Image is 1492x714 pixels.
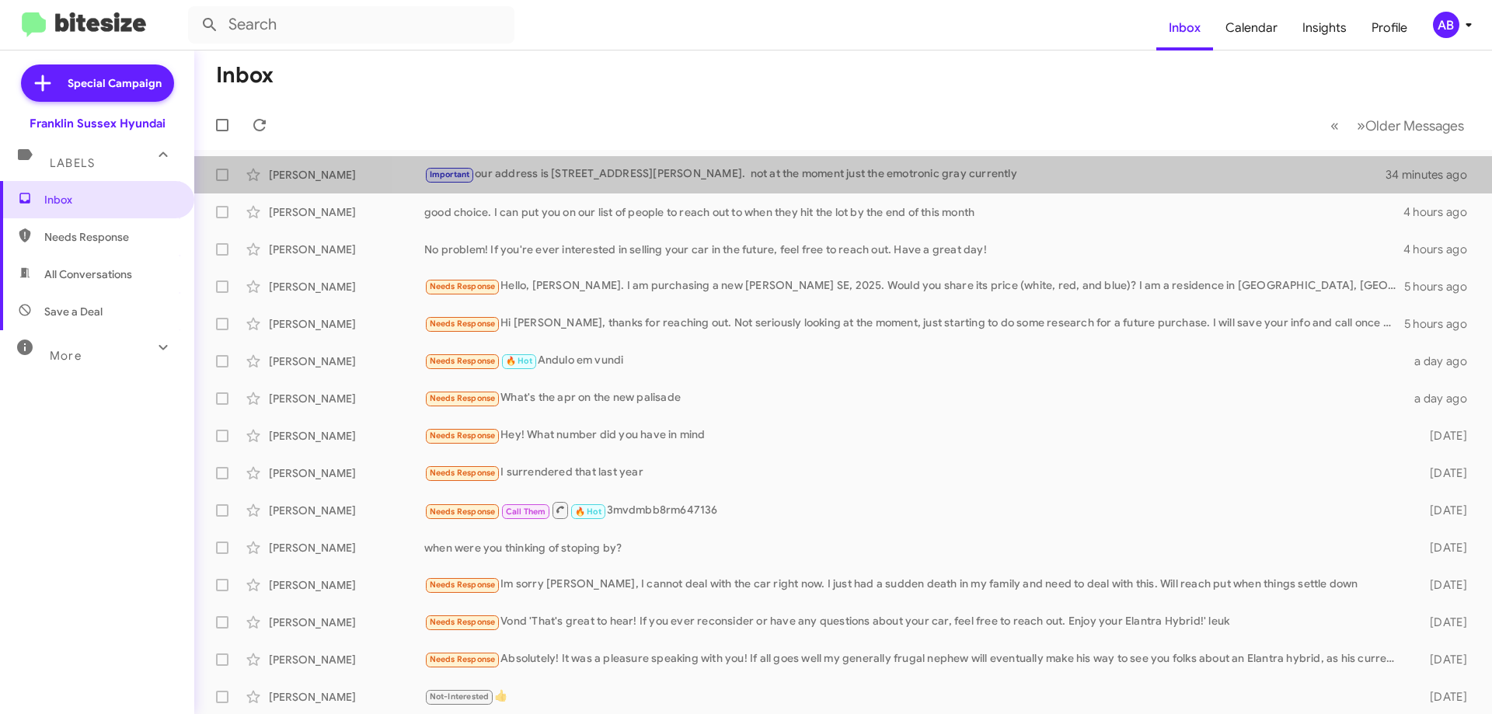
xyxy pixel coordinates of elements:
div: Hello, [PERSON_NAME]. I am purchasing a new [PERSON_NAME] SE, 2025. Would you share its price (wh... [424,277,1404,295]
span: Needs Response [44,229,176,245]
span: « [1330,116,1339,135]
div: Franklin Sussex Hyundai [30,116,166,131]
div: [DATE] [1405,652,1480,667]
a: Profile [1359,5,1420,51]
a: Inbox [1156,5,1213,51]
div: a day ago [1405,391,1480,406]
span: Needs Response [430,356,496,366]
span: Older Messages [1365,117,1464,134]
nav: Page navigation example [1322,110,1473,141]
div: [PERSON_NAME] [269,391,424,406]
button: Next [1347,110,1473,141]
span: Save a Deal [44,304,103,319]
span: Labels [50,156,95,170]
div: Absolutely! It was a pleasure speaking with you! If all goes well my generally frugal nephew will... [424,650,1405,668]
span: Not-Interested [430,691,490,702]
div: 👍 [424,688,1405,705]
a: Insights [1290,5,1359,51]
div: [PERSON_NAME] [269,465,424,481]
button: AB [1420,12,1475,38]
span: Needs Response [430,319,496,329]
div: [DATE] [1405,503,1480,518]
div: a day ago [1405,354,1480,369]
div: [DATE] [1405,689,1480,705]
span: Special Campaign [68,75,162,91]
span: Needs Response [430,393,496,403]
span: Needs Response [430,281,496,291]
div: [DATE] [1405,615,1480,630]
div: [PERSON_NAME] [269,503,424,518]
div: [PERSON_NAME] [269,540,424,556]
div: Andulo em vundi [424,352,1405,370]
div: 34 minutes ago [1386,167,1480,183]
div: 3mvdmbb8rm647136 [424,500,1405,520]
div: [PERSON_NAME] [269,689,424,705]
div: when were you thinking of stoping by? [424,540,1405,556]
div: Vond 'That's great to hear! If you ever reconsider or have any questions about your car, feel fre... [424,613,1405,631]
div: [PERSON_NAME] [269,354,424,369]
div: What's the apr on the new palisade [424,389,1405,407]
div: Hi [PERSON_NAME], thanks for reaching out. Not seriously looking at the moment, just starting to ... [424,315,1404,333]
div: [PERSON_NAME] [269,167,424,183]
span: » [1357,116,1365,135]
input: Search [188,6,514,44]
div: [PERSON_NAME] [269,615,424,630]
div: [PERSON_NAME] [269,316,424,332]
div: [DATE] [1405,465,1480,481]
div: 5 hours ago [1404,279,1480,294]
span: Needs Response [430,654,496,664]
div: 4 hours ago [1403,242,1480,257]
a: Special Campaign [21,64,174,102]
span: Needs Response [430,468,496,478]
div: [PERSON_NAME] [269,652,424,667]
span: More [50,349,82,363]
div: AB [1433,12,1459,38]
span: All Conversations [44,266,132,282]
span: Important [430,169,470,179]
div: [DATE] [1405,428,1480,444]
button: Previous [1321,110,1348,141]
div: I surrendered that last year [424,464,1405,482]
div: [PERSON_NAME] [269,279,424,294]
div: Im sorry [PERSON_NAME], I cannot deal with the car right now. I just had a sudden death in my fam... [424,576,1405,594]
div: [DATE] [1405,540,1480,556]
span: Needs Response [430,580,496,590]
span: Needs Response [430,617,496,627]
span: Needs Response [430,430,496,441]
a: Calendar [1213,5,1290,51]
div: 5 hours ago [1404,316,1480,332]
span: Needs Response [430,507,496,517]
div: No problem! If you're ever interested in selling your car in the future, feel free to reach out. ... [424,242,1403,257]
span: Inbox [44,192,176,207]
div: [DATE] [1405,577,1480,593]
h1: Inbox [216,63,274,88]
div: [PERSON_NAME] [269,428,424,444]
div: Hey! What number did you have in mind [424,427,1405,444]
div: our address is [STREET_ADDRESS][PERSON_NAME]. not at the moment just the emotronic gray currently [424,165,1386,183]
div: [PERSON_NAME] [269,242,424,257]
span: 🔥 Hot [575,507,601,517]
div: good choice. I can put you on our list of people to reach out to when they hit the lot by the end... [424,204,1403,220]
span: 🔥 Hot [506,356,532,366]
span: Call Them [506,507,546,517]
div: [PERSON_NAME] [269,577,424,593]
div: 4 hours ago [1403,204,1480,220]
div: [PERSON_NAME] [269,204,424,220]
